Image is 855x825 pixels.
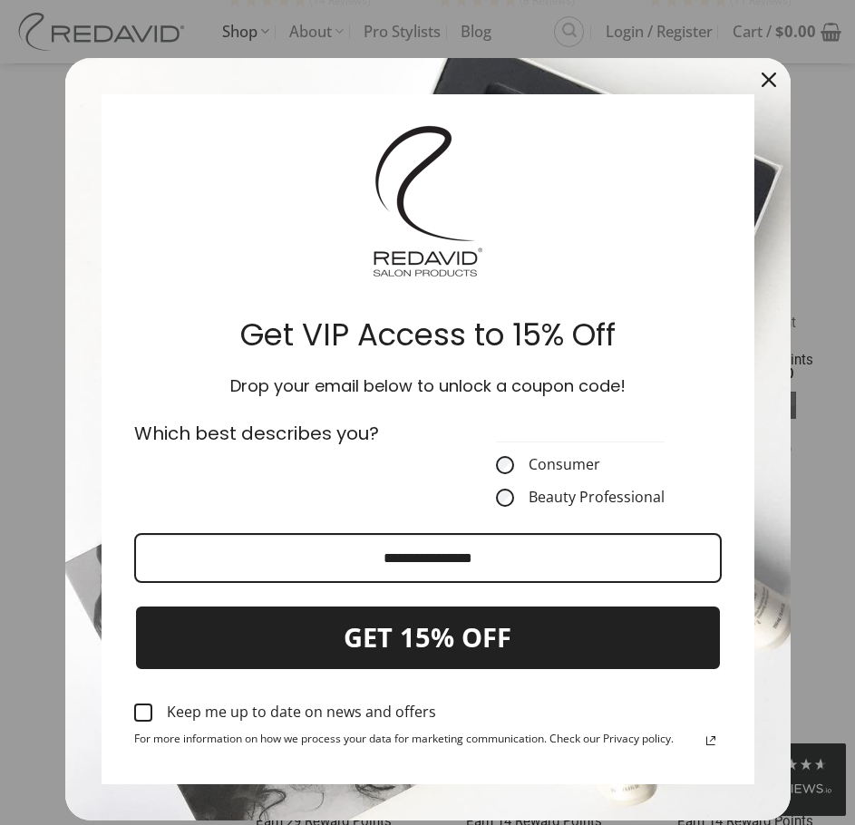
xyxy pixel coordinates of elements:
[167,704,436,721] div: Keep me up to date on news and offers
[131,376,725,397] h3: Drop your email below to unlock a coupon code!
[496,420,665,507] fieldset: CustomerType
[496,456,665,474] label: Consumer
[134,533,722,583] input: Email field
[496,456,514,474] input: Consumer
[134,420,417,447] p: Which best describes you?
[134,605,722,671] button: GET 15% OFF
[762,73,776,87] svg: close icon
[700,730,722,752] a: Read our Privacy Policy
[700,730,722,752] svg: link icon
[134,733,674,752] span: For more information on how we process your data for marketing communication. Check our Privacy p...
[496,489,665,507] label: Beauty Professional
[747,58,791,102] button: Close
[131,315,725,354] h2: Get VIP Access to 15% Off
[496,489,514,507] input: Beauty Professional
